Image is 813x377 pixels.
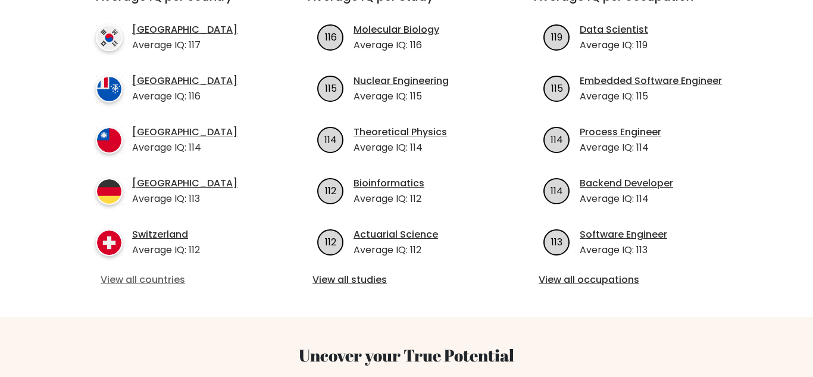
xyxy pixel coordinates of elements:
p: Average IQ: 112 [354,243,438,257]
a: View all occupations [539,273,727,287]
p: Average IQ: 113 [580,243,667,257]
text: 114 [551,132,563,146]
img: country [96,127,123,154]
a: View all countries [101,273,260,287]
img: country [96,24,123,51]
img: country [96,178,123,205]
a: Nuclear Engineering [354,74,449,88]
text: 112 [325,183,336,197]
a: [GEOGRAPHIC_DATA] [132,23,237,37]
p: Average IQ: 112 [354,192,424,206]
text: 114 [324,132,337,146]
a: Bioinformatics [354,176,424,191]
a: [GEOGRAPHIC_DATA] [132,176,237,191]
a: Molecular Biology [354,23,439,37]
a: [GEOGRAPHIC_DATA] [132,74,237,88]
a: Process Engineer [580,125,661,139]
p: Average IQ: 116 [354,38,439,52]
text: 119 [551,30,562,43]
a: Software Engineer [580,228,667,242]
p: Average IQ: 115 [354,89,449,104]
text: 112 [325,235,336,248]
p: Average IQ: 119 [580,38,648,52]
p: Average IQ: 114 [354,141,447,155]
a: View all studies [312,273,501,287]
a: Data Scientist [580,23,648,37]
p: Average IQ: 114 [580,141,661,155]
a: Backend Developer [580,176,673,191]
a: Embedded Software Engineer [580,74,722,88]
p: Average IQ: 115 [580,89,722,104]
p: Average IQ: 114 [580,192,673,206]
p: Average IQ: 113 [132,192,237,206]
text: 115 [551,81,563,95]
a: Theoretical Physics [354,125,447,139]
text: 115 [325,81,337,95]
img: country [96,229,123,256]
a: [GEOGRAPHIC_DATA] [132,125,237,139]
p: Average IQ: 114 [132,141,237,155]
img: country [96,76,123,102]
p: Average IQ: 117 [132,38,237,52]
text: 114 [551,183,563,197]
text: 113 [551,235,562,248]
a: Actuarial Science [354,228,438,242]
a: Switzerland [132,228,200,242]
h3: Uncover your True Potential [74,345,739,366]
p: Average IQ: 116 [132,89,237,104]
text: 116 [325,30,337,43]
p: Average IQ: 112 [132,243,200,257]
